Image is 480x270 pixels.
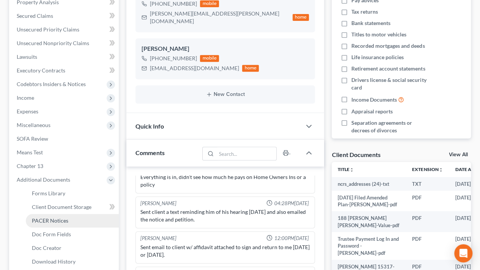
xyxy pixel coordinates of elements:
span: Income Documents [351,96,397,104]
td: PDF [406,211,449,232]
span: Income [17,94,34,101]
div: home [293,14,309,21]
div: [PERSON_NAME] [140,235,176,242]
span: Doc Creator [32,245,61,251]
td: TXT [406,177,449,191]
span: Executory Contracts [17,67,65,74]
a: Executory Contracts [11,64,119,77]
span: Life insurance policies [351,53,404,61]
span: Doc Form Fields [32,231,71,237]
td: PDF [406,191,449,212]
i: unfold_more [349,168,354,172]
span: Comments [135,149,165,156]
div: Sent client a text reminding him of his hearing [DATE] and also emailed the notice and petition. [140,208,310,223]
span: 04:28PM[DATE] [274,200,308,207]
span: Codebtors Insiders & Notices [17,81,86,87]
span: Expenses [17,108,38,115]
span: Recorded mortgages and deeds [351,42,425,50]
a: Doc Form Fields [26,228,119,241]
span: Additional Documents [17,176,70,183]
span: Unsecured Priority Claims [17,26,79,33]
span: Unsecured Nonpriority Claims [17,40,89,46]
span: Tax returns [351,8,378,16]
div: Sent email to client w/ affidavit attached to sign and return to me [DATE] or [DATE]. [140,243,310,259]
div: [PHONE_NUMBER] [150,55,197,62]
a: Client Document Storage [26,200,119,214]
div: Open Intercom Messenger [454,244,472,262]
a: Unsecured Priority Claims [11,23,119,36]
div: [PERSON_NAME] [140,200,176,207]
span: Download History [32,258,76,265]
span: Bank statements [351,19,390,27]
span: Miscellaneous [17,122,50,128]
a: Download History [26,255,119,268]
a: Extensionunfold_more [412,166,443,172]
span: Titles to motor vehicles [351,31,406,38]
a: Forms Library [26,187,119,200]
div: [PERSON_NAME][EMAIL_ADDRESS][PERSON_NAME][DOMAIN_NAME] [150,10,290,25]
span: Means Test [17,149,43,155]
i: unfold_more [438,168,443,172]
span: Drivers license & social security card [351,76,430,91]
td: 188 [PERSON_NAME] [PERSON_NAME]-Value-pdf [332,211,406,232]
span: Lawsuits [17,53,37,60]
td: ncrs_addresses (24)-txt [332,177,406,191]
span: Separation agreements or decrees of divorces [351,119,430,134]
a: Unsecured Nonpriority Claims [11,36,119,50]
div: mobile [200,55,219,62]
a: SOFA Review [11,132,119,146]
a: Titleunfold_more [338,166,354,172]
td: [DATE] Filed Amended Plan-[PERSON_NAME]-pdf [332,191,406,212]
td: Trustee Payment Log In and Password - [PERSON_NAME]-pdf [332,232,406,260]
span: Forms Library [32,190,65,196]
button: New Contact [142,91,309,97]
td: PDF [406,232,449,260]
span: Secured Claims [17,13,53,19]
div: home [242,65,259,72]
span: SOFA Review [17,135,48,142]
a: Lawsuits [11,50,119,64]
span: Quick Info [135,122,164,130]
span: Client Document Storage [32,204,91,210]
a: Doc Creator [26,241,119,255]
span: PACER Notices [32,217,68,224]
span: Retirement account statements [351,65,425,72]
span: Appraisal reports [351,108,393,115]
span: 12:00PM[DATE] [274,235,308,242]
div: Everything is in, didn't see how much he pays on Home Owners Ins or a policy [140,173,310,188]
div: [EMAIL_ADDRESS][DOMAIN_NAME] [150,64,239,72]
div: [PERSON_NAME] [142,44,309,53]
span: Chapter 13 [17,163,43,169]
div: Client Documents [332,151,380,159]
a: Secured Claims [11,9,119,23]
input: Search... [216,147,277,160]
a: PACER Notices [26,214,119,228]
div: mobile [200,0,219,7]
a: View All [449,152,468,157]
